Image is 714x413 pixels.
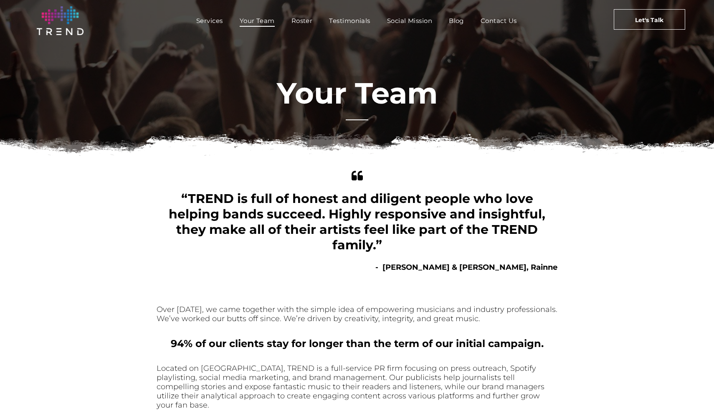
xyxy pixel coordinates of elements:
a: Testimonials [321,15,378,27]
a: Services [188,15,231,27]
font: Your Team [277,75,438,111]
font: Over [DATE], we came together with the simple idea of empowering musicians and industry professio... [157,305,557,323]
a: Your Team [231,15,283,27]
a: Contact Us [472,15,525,27]
img: logo [37,6,84,35]
span: “TREND is full of honest and diligent people who love helping bands succeed. Highly responsive an... [169,191,545,253]
iframe: Chat Widget [564,316,714,413]
a: Blog [441,15,472,27]
font: Located on [GEOGRAPHIC_DATA], TREND is a full-service PR firm focusing on press outreach, Spotify... [157,364,544,410]
b: 94% of our clients stay for longer than the term of our initial campaign. [171,337,544,350]
a: Social Mission [379,15,441,27]
a: Roster [283,15,321,27]
b: - [PERSON_NAME] & [PERSON_NAME], Rainne [375,263,557,272]
span: Let's Talk [635,10,663,30]
a: Let's Talk [614,9,685,30]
